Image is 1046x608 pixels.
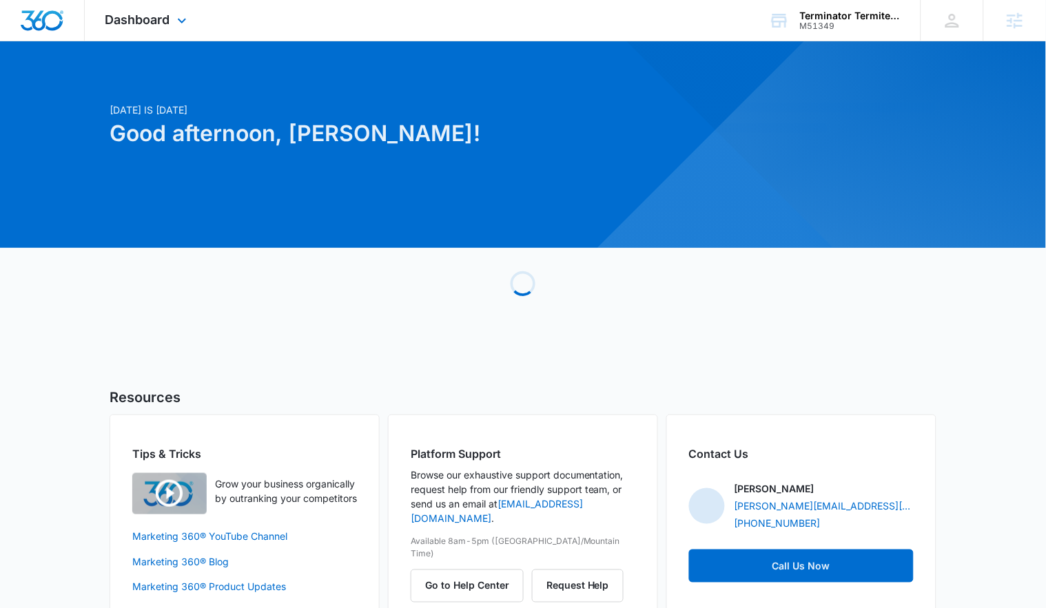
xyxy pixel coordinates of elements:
p: [DATE] is [DATE] [110,103,655,117]
div: account name [800,10,901,21]
a: Marketing 360® Blog [132,554,357,569]
p: Browse our exhaustive support documentation, request help from our friendly support team, or send... [411,468,635,525]
p: Grow your business organically by outranking your competitors [215,476,357,505]
a: Call Us Now [689,549,914,583]
h2: Tips & Tricks [132,445,357,462]
a: Marketing 360® Product Updates [132,580,357,594]
a: Request Help [532,580,624,591]
img: Anastasia Martin-Wegryn [689,488,725,524]
div: account id [800,21,901,31]
a: Marketing 360® YouTube Channel [132,529,357,543]
h5: Resources [110,387,936,408]
a: [PERSON_NAME][EMAIL_ADDRESS][PERSON_NAME][DOMAIN_NAME] [735,499,914,513]
a: Go to Help Center [411,580,532,591]
h2: Platform Support [411,445,635,462]
h2: Contact Us [689,445,914,462]
h1: Good afternoon, [PERSON_NAME]! [110,117,655,150]
span: Dashboard [105,12,170,27]
button: Request Help [532,569,624,602]
img: Quick Overview Video [132,473,207,514]
p: [PERSON_NAME] [735,481,814,496]
button: Go to Help Center [411,569,524,602]
p: Available 8am-5pm ([GEOGRAPHIC_DATA]/Mountain Time) [411,535,635,560]
a: [PHONE_NUMBER] [735,516,821,530]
